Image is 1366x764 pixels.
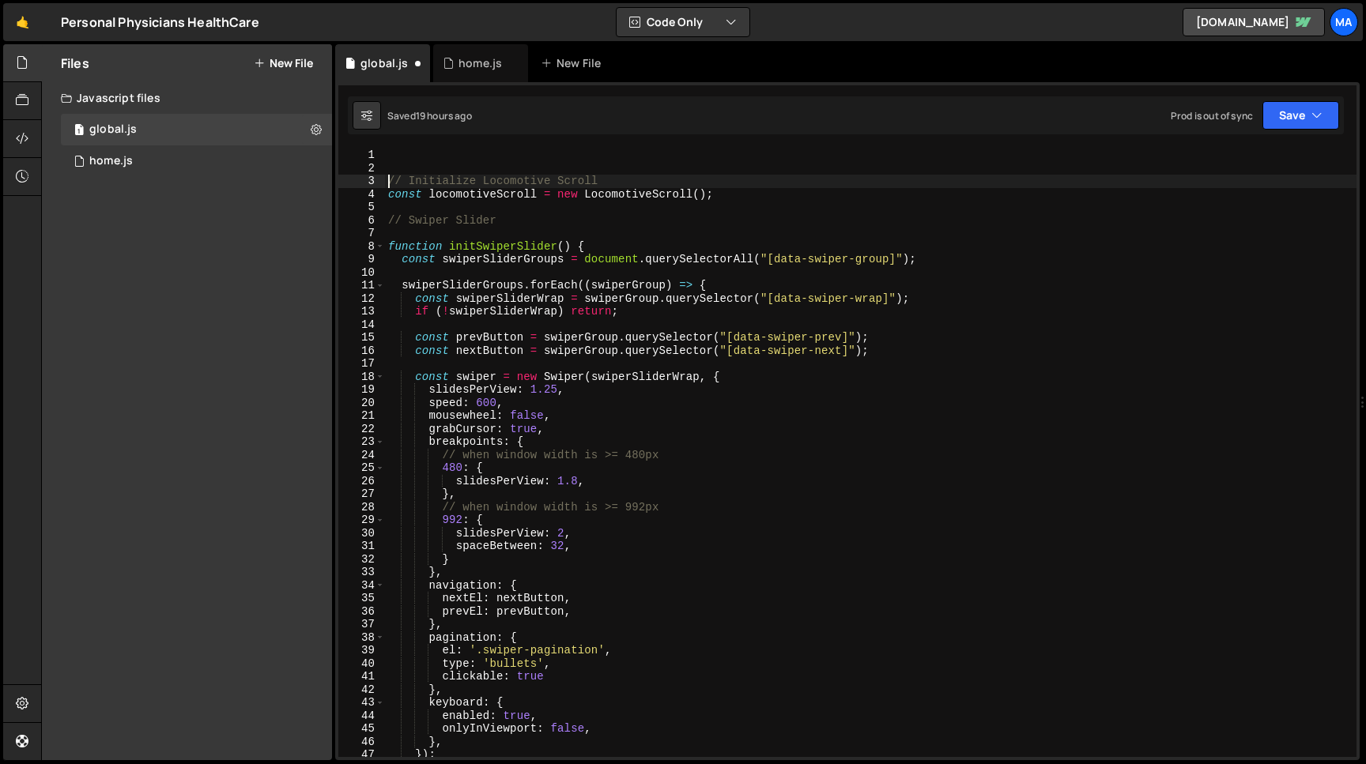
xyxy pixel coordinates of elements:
div: 44 [338,709,385,723]
div: 38 [338,631,385,645]
a: 🤙 [3,3,42,41]
div: 43 [338,696,385,709]
div: 41 [338,670,385,683]
div: 45 [338,722,385,736]
div: home.js [458,55,502,71]
div: 46 [338,736,385,749]
div: 22 [338,423,385,436]
div: 21 [338,409,385,423]
div: 8 [338,240,385,254]
div: 9 [338,253,385,266]
div: 25 [338,461,385,475]
div: 31 [338,540,385,553]
div: 42 [338,683,385,697]
div: 28 [338,501,385,514]
div: Prod is out of sync [1171,109,1253,122]
div: 11 [338,279,385,292]
div: 27 [338,487,385,501]
div: 14 [338,318,385,332]
div: 30 [338,527,385,540]
div: 17 [338,357,385,371]
div: 19 hours ago [416,109,472,122]
div: 15 [338,331,385,344]
div: Saved [387,109,472,122]
div: 20 [338,397,385,410]
div: home.js [89,154,133,168]
div: 6 [338,214,385,228]
div: 5 [338,201,385,214]
div: 17171/47431.js [61,145,332,177]
div: 10 [338,266,385,280]
button: New File [254,57,313,70]
div: 12 [338,292,385,306]
button: Code Only [617,8,749,36]
div: global.js [360,55,408,71]
span: 1 [74,125,84,137]
a: [DOMAIN_NAME] [1183,8,1325,36]
div: 18 [338,371,385,384]
div: 36 [338,605,385,619]
div: 17171/47430.js [61,114,332,145]
div: 35 [338,592,385,605]
div: Personal Physicians HealthCare [61,13,259,32]
div: 40 [338,657,385,671]
div: Javascript files [42,82,332,114]
a: Ma [1330,8,1358,36]
button: Save [1262,101,1339,130]
div: New File [541,55,607,71]
div: 32 [338,553,385,566]
div: 37 [338,618,385,631]
div: 4 [338,188,385,201]
div: 33 [338,566,385,579]
div: 29 [338,514,385,527]
div: 7 [338,227,385,240]
div: 2 [338,162,385,175]
div: 13 [338,305,385,318]
div: 34 [338,579,385,593]
div: 39 [338,644,385,657]
div: 26 [338,475,385,488]
div: 19 [338,383,385,397]
div: 16 [338,344,385,358]
div: 24 [338,449,385,462]
h2: Files [61,55,89,72]
div: 23 [338,435,385,449]
div: 3 [338,175,385,188]
div: 47 [338,748,385,762]
div: global.js [89,122,137,137]
div: 1 [338,149,385,162]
